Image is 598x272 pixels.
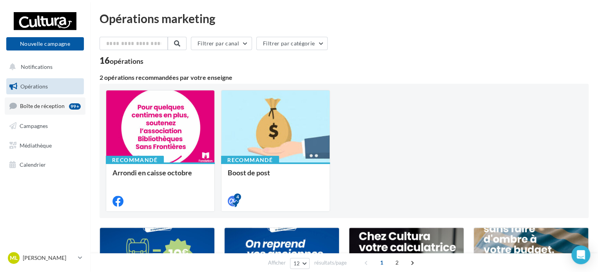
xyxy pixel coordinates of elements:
[21,63,53,70] span: Notifications
[5,137,85,154] a: Médiathèque
[20,122,48,129] span: Campagnes
[290,258,310,269] button: 12
[100,13,589,24] div: Opérations marketing
[20,142,52,148] span: Médiathèque
[20,103,65,109] span: Boîte de réception
[106,156,164,164] div: Recommandé
[100,74,589,81] div: 2 opérations recommandées par votre enseigne
[23,254,75,262] p: [PERSON_NAME]
[112,169,208,184] div: Arrondi en caisse octobre
[5,118,85,134] a: Campagnes
[20,83,48,90] span: Opérations
[100,56,143,65] div: 16
[228,169,323,184] div: Boost de post
[314,259,346,267] span: résultats/page
[375,256,388,269] span: 1
[391,256,403,269] span: 2
[5,59,82,75] button: Notifications
[256,37,328,50] button: Filtrer par catégorie
[6,37,84,50] button: Nouvelle campagne
[571,245,590,264] div: Open Intercom Messenger
[221,156,279,164] div: Recommandé
[268,259,286,267] span: Afficher
[5,97,85,114] a: Boîte de réception99+
[110,58,143,65] div: opérations
[234,193,241,200] div: 4
[191,37,252,50] button: Filtrer par canal
[294,260,300,267] span: 12
[69,103,81,110] div: 99+
[5,157,85,173] a: Calendrier
[20,161,46,168] span: Calendrier
[6,250,84,265] a: ML [PERSON_NAME]
[10,254,18,262] span: ML
[5,78,85,95] a: Opérations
